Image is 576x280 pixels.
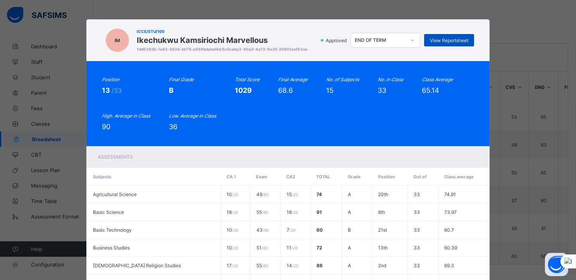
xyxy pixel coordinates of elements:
[292,263,298,268] span: / 20
[287,245,297,251] span: 11
[115,38,120,43] span: IM
[414,209,420,215] span: 33
[287,227,296,233] span: 7
[316,209,322,215] span: 91
[378,209,385,215] span: 6th
[93,227,132,233] span: Basic Technology
[93,191,137,197] span: Agricultural Science
[348,263,351,268] span: A
[137,47,308,51] span: 1dd6385b-1e82-4924-bb75-a666bdebaf4d 6c5caba3-40a2-4a73-8a25-20801eef63ae
[93,209,124,215] span: Basic Science
[262,210,268,215] span: / 60
[316,227,323,233] span: 60
[256,263,268,268] span: 55
[287,174,296,179] span: CA2
[287,263,298,268] span: 14
[422,77,453,82] i: Class Average
[232,228,238,232] span: / 20
[292,192,298,197] span: / 20
[378,263,386,268] span: 2nd
[291,246,297,250] span: / 20
[414,174,427,179] span: Out of
[378,77,403,82] i: No. in Class
[422,86,439,94] span: 65.14
[169,113,216,119] i: Low. Average in Class
[227,245,238,251] span: 10
[355,38,406,43] div: END OF TERM
[256,227,269,233] span: 43
[93,174,111,179] span: Subjects
[444,245,457,251] span: 60.39
[227,191,238,197] span: 10
[112,87,122,94] span: /33
[263,228,269,232] span: / 60
[102,113,150,119] i: High. Average in Class
[430,38,468,43] span: View Reportsheet
[326,86,334,94] span: 15
[256,174,268,179] span: Exam
[444,227,454,233] span: 60.7
[348,245,351,251] span: A
[316,174,330,179] span: Total
[325,38,349,43] span: Approved
[261,246,268,250] span: / 60
[316,263,323,268] span: 86
[93,263,181,268] span: [DEMOGRAPHIC_DATA] Religion Studies
[292,210,298,215] span: / 20
[137,36,308,45] span: Ikechukwu Kamsiriochi Marvellous
[169,86,174,94] span: B
[444,209,457,215] span: 73.97
[235,77,260,82] i: Total Score
[326,77,359,82] i: No. of Subjects
[232,210,238,215] span: / 20
[414,263,420,268] span: 33
[348,191,351,197] span: A
[378,191,388,197] span: 20th
[169,123,177,131] span: 36
[289,228,296,232] span: / 20
[287,209,298,215] span: 18
[227,209,238,215] span: 18
[348,209,351,215] span: A
[414,245,420,251] span: 33
[256,209,268,215] span: 55
[102,123,110,131] span: 90
[256,191,268,197] span: 49
[378,174,395,179] span: Position
[227,174,236,179] span: CA 1
[102,77,119,82] i: Position
[348,174,361,179] span: Grade
[414,227,420,233] span: 33
[227,227,238,233] span: 10
[287,191,298,197] span: 15
[378,227,387,233] span: 21st
[316,245,322,251] span: 72
[235,86,252,94] span: 1029
[278,86,293,94] span: 68.6
[278,77,308,82] i: Final Average
[348,227,351,233] span: B
[232,246,238,250] span: / 20
[378,86,386,94] span: 33
[545,253,568,276] button: Open asap
[93,245,130,251] span: Business Studies
[232,263,238,268] span: / 20
[262,263,268,268] span: / 60
[444,191,456,197] span: 74.91
[262,192,268,197] span: / 60
[444,174,474,179] span: Class average
[102,86,112,94] span: 13
[414,191,420,197] span: 33
[444,263,454,268] span: 69.3
[169,77,194,82] i: Final Grade
[256,245,268,251] span: 51
[98,154,133,160] span: Assessments
[316,191,322,197] span: 74
[378,245,388,251] span: 13th
[227,263,238,268] span: 17
[137,29,308,34] span: ICCE/STU/100
[232,192,238,197] span: / 20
